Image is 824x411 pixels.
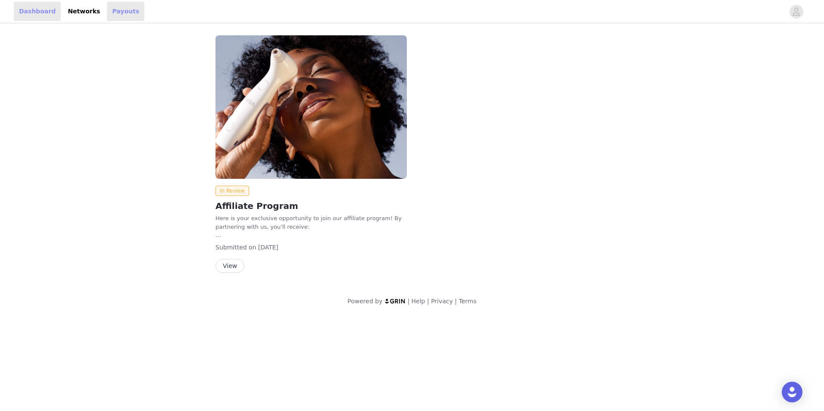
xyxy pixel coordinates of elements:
[62,2,105,21] a: Networks
[215,35,407,179] img: NIRA
[215,186,249,196] span: In Review
[347,298,382,305] span: Powered by
[215,259,244,273] button: View
[412,298,425,305] a: Help
[384,298,406,304] img: logo
[258,244,278,251] span: [DATE]
[215,244,256,251] span: Submitted on
[215,199,407,212] h2: Affiliate Program
[408,298,410,305] span: |
[107,2,144,21] a: Payouts
[455,298,457,305] span: |
[427,298,429,305] span: |
[459,298,476,305] a: Terms
[215,214,407,231] p: Here is your exclusive opportunity to join our affiliate program! By partnering with us, you'll r...
[792,5,800,19] div: avatar
[215,263,244,269] a: View
[782,382,802,402] div: Open Intercom Messenger
[14,2,61,21] a: Dashboard
[431,298,453,305] a: Privacy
